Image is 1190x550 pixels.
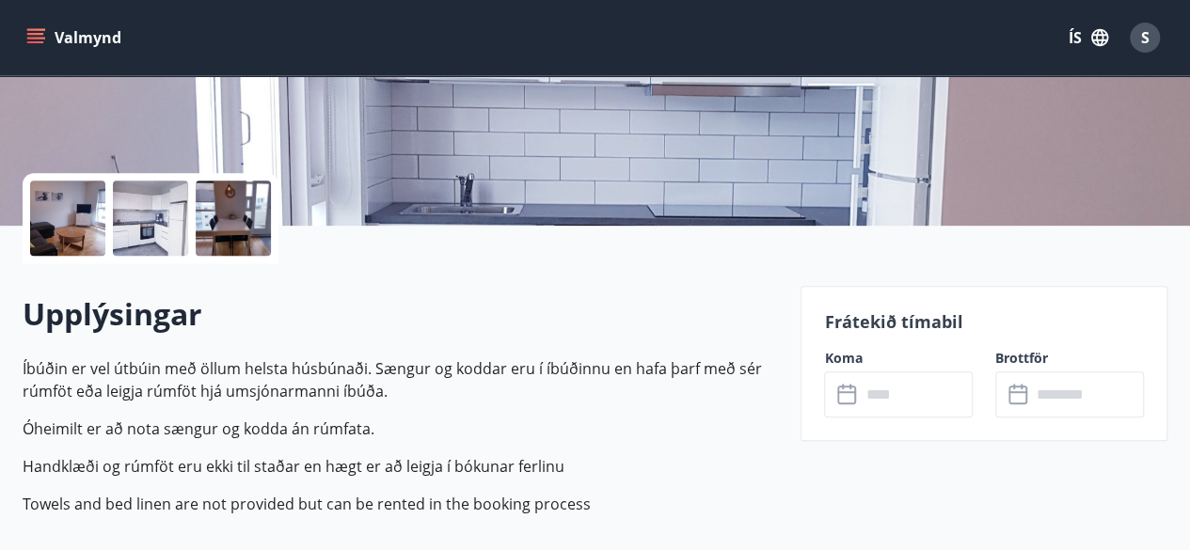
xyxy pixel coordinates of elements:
[23,493,778,515] p: Towels and bed linen are not provided but can be rented in the booking process
[995,349,1144,368] label: Brottför
[824,349,973,368] label: Koma
[23,417,778,440] p: Óheimilt er að nota sængur og kodda án rúmfata.
[1141,27,1150,48] span: S
[23,357,778,402] p: Íbúðin er vel útbúin með öllum helsta húsbúnaði. Sængur og koddar eru í íbúðinnu en hafa þarf með...
[23,21,129,55] button: menu
[23,293,778,335] h2: Upplýsingar
[23,455,778,478] p: Handklæði og rúmföt eru ekki til staðar en hægt er að leigja í bókunar ferlinu
[1122,15,1167,60] button: S
[1058,21,1119,55] button: ÍS
[824,309,1144,334] p: Frátekið tímabil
